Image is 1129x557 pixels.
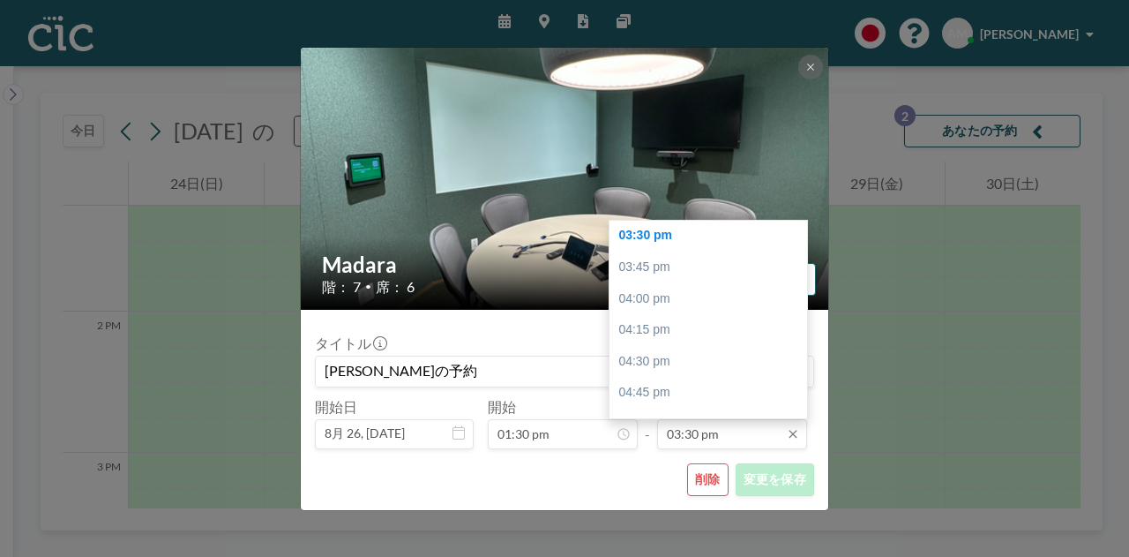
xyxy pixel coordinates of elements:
[315,335,385,352] label: タイトル
[315,398,357,416] label: 開始日
[376,278,415,296] span: 席： 6
[736,463,814,496] button: 変更を保存
[609,409,816,440] div: 05:00 pm
[316,357,813,387] input: (タイトルなし)
[365,280,371,293] span: •
[322,252,809,278] h2: Madara
[609,314,816,346] div: 04:15 pm
[609,220,816,252] div: 03:30 pm
[609,283,816,315] div: 04:00 pm
[609,252,816,283] div: 03:45 pm
[609,346,816,378] div: 04:30 pm
[488,398,516,416] label: 開始
[645,404,650,443] span: -
[687,463,729,496] button: 削除
[322,278,361,296] span: 階： 7
[609,377,816,409] div: 04:45 pm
